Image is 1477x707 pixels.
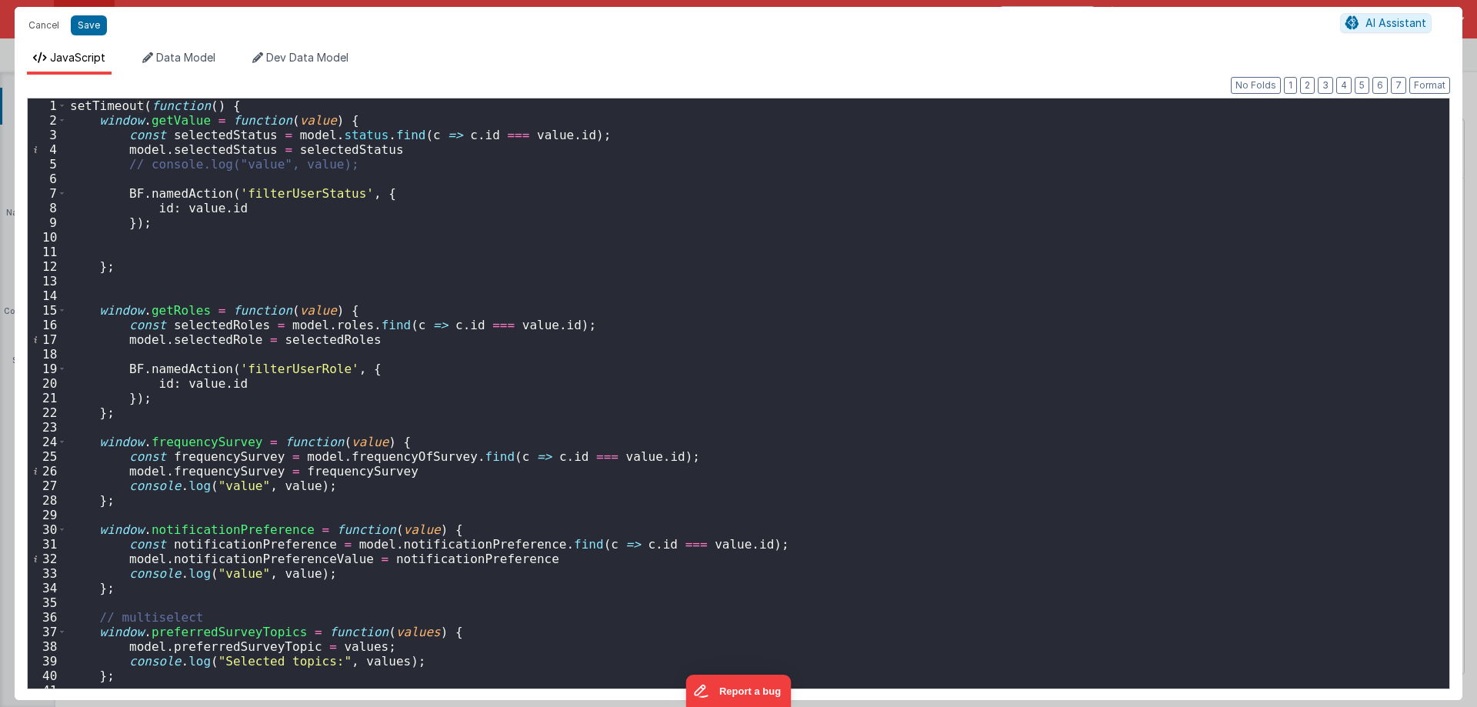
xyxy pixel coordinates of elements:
[28,259,67,274] div: 12
[28,274,67,288] div: 13
[28,654,67,669] div: 39
[1391,77,1406,94] button: 7
[156,51,215,64] span: Data Model
[28,595,67,610] div: 35
[28,347,67,362] div: 18
[28,493,67,508] div: 28
[28,669,67,683] div: 40
[28,245,67,259] div: 11
[28,581,67,595] div: 34
[28,318,67,332] div: 16
[28,566,67,581] div: 33
[28,537,67,552] div: 31
[28,625,67,639] div: 37
[28,552,67,566] div: 32
[50,51,105,64] span: JavaScript
[28,215,67,230] div: 9
[1340,13,1432,33] button: AI Assistant
[1365,16,1426,29] span: AI Assistant
[71,15,107,35] button: Save
[21,15,67,36] button: Cancel
[28,508,67,522] div: 29
[28,157,67,172] div: 5
[28,332,67,347] div: 17
[28,303,67,318] div: 15
[28,128,67,142] div: 3
[28,230,67,245] div: 10
[28,172,67,186] div: 6
[28,639,67,654] div: 38
[28,420,67,435] div: 23
[28,683,67,698] div: 41
[1284,77,1297,94] button: 1
[28,610,67,625] div: 36
[28,405,67,420] div: 22
[28,376,67,391] div: 20
[1231,77,1281,94] button: No Folds
[1355,77,1369,94] button: 5
[1336,77,1352,94] button: 4
[28,142,67,157] div: 4
[28,435,67,449] div: 24
[266,51,348,64] span: Dev Data Model
[686,675,792,707] iframe: Marker.io feedback button
[28,449,67,464] div: 25
[28,288,67,303] div: 14
[1300,77,1315,94] button: 2
[28,464,67,479] div: 26
[28,201,67,215] div: 8
[1372,77,1388,94] button: 6
[28,522,67,537] div: 30
[1318,77,1333,94] button: 3
[28,98,67,113] div: 1
[28,479,67,493] div: 27
[28,362,67,376] div: 19
[28,113,67,128] div: 2
[28,186,67,201] div: 7
[1409,77,1450,94] button: Format
[28,391,67,405] div: 21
